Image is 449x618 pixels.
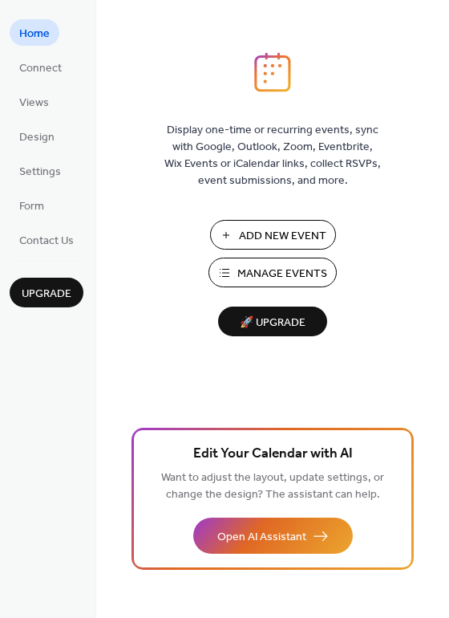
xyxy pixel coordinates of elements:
[19,129,55,146] span: Design
[10,192,54,218] a: Form
[237,266,327,283] span: Manage Events
[161,467,384,506] span: Want to adjust the layout, update settings, or change the design? The assistant can help.
[19,198,44,215] span: Form
[10,278,83,307] button: Upgrade
[10,19,59,46] a: Home
[19,233,74,250] span: Contact Us
[10,88,59,115] a: Views
[19,95,49,112] span: Views
[208,258,337,287] button: Manage Events
[217,529,306,546] span: Open AI Assistant
[10,54,71,80] a: Connect
[164,122,381,189] span: Display one-time or recurring events, sync with Google, Outlook, Zoom, Eventbrite, Wix Events or ...
[10,226,83,253] a: Contact Us
[22,286,71,303] span: Upgrade
[19,164,61,181] span: Settings
[239,228,326,245] span: Add New Event
[19,26,50,43] span: Home
[218,307,327,336] button: 🚀 Upgrade
[10,157,71,184] a: Settings
[193,443,353,466] span: Edit Your Calendar with AI
[19,60,62,77] span: Connect
[10,123,64,149] a: Design
[210,220,336,250] button: Add New Event
[193,518,353,554] button: Open AI Assistant
[254,52,291,92] img: logo_icon.svg
[228,312,318,334] span: 🚀 Upgrade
